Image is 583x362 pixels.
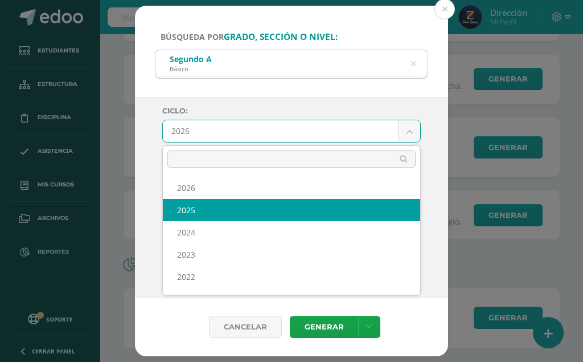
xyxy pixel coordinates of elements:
div: 2021 [163,288,420,310]
div: 2024 [163,221,420,243]
div: 2022 [163,266,420,288]
div: 2023 [163,243,420,266]
div: 2025 [163,199,420,221]
div: 2026 [163,177,420,199]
